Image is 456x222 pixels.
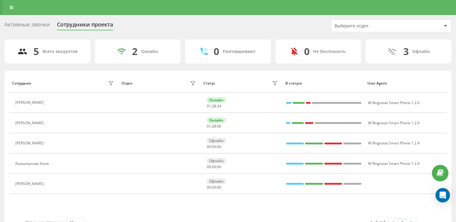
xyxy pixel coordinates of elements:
div: User Agent [367,81,444,85]
span: 00 [217,144,221,149]
div: : : [207,165,221,169]
span: 01 [207,103,211,109]
div: Разговаривают [223,49,256,54]
div: Онлайн [207,97,226,103]
div: Кызылкулова Алия [15,162,50,166]
div: Отдел [121,81,132,85]
div: Не беспокоить [313,49,345,54]
span: 00 [207,164,211,169]
div: : : [207,185,221,190]
div: Активные звонки [5,21,50,31]
div: 5 [33,46,39,57]
span: 00 [217,164,221,169]
div: Офлайн [207,158,226,164]
span: 28 [212,103,216,109]
div: [PERSON_NAME] [15,121,45,125]
div: Офлайн [412,49,430,54]
span: 28 [212,124,216,129]
span: 01 [207,124,211,129]
div: Онлайн [141,49,158,54]
span: W Ringostat Smart Phone 1.2.4 [368,120,420,125]
span: 00 [207,144,211,149]
div: [PERSON_NAME] [15,141,45,145]
span: W Ringostat Smart Phone 1.2.4 [368,100,420,105]
span: 00 [212,164,216,169]
span: 00 [217,185,221,190]
div: Выберите отдел [335,23,407,29]
span: 34 [217,103,221,109]
div: 2 [132,46,137,57]
div: : : [207,145,221,149]
div: Статус [203,81,215,85]
div: Сотрудники проекта [57,21,113,31]
div: Офлайн [207,178,226,184]
div: Офлайн [207,138,226,143]
div: В статусе [285,81,362,85]
div: : : [207,104,221,108]
div: 0 [304,46,310,57]
div: : : [207,124,221,128]
div: 0 [214,46,219,57]
div: Сотрудник [12,81,31,85]
span: W Ringostat Smart Phone 1.2.4 [368,161,420,166]
div: Open Intercom Messenger [436,188,450,202]
span: 00 [207,185,211,190]
div: 3 [403,46,409,57]
span: 00 [212,144,216,149]
div: Всего аккаунтов [42,49,77,54]
div: [PERSON_NAME] [15,100,45,105]
span: W Ringostat Smart Phone 1.2.4 [368,140,420,146]
div: [PERSON_NAME] [15,182,45,186]
span: 06 [217,124,221,129]
span: 00 [212,185,216,190]
div: Онлайн [207,117,226,123]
